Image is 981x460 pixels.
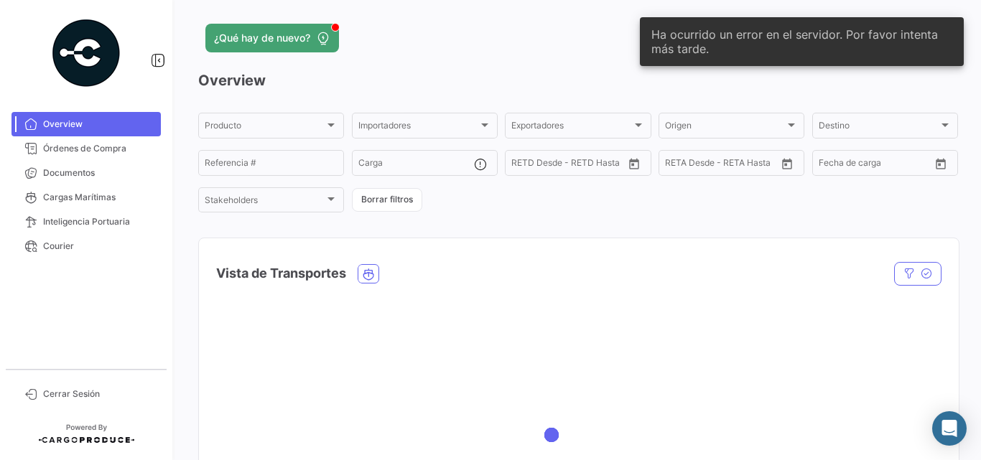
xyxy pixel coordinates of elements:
[50,17,122,89] img: powered-by.png
[43,191,155,204] span: Cargas Marítimas
[511,160,537,170] input: Desde
[701,160,754,170] input: Hasta
[43,166,155,179] span: Documentos
[930,153,952,174] button: Open calendar
[665,123,785,133] span: Origen
[216,263,346,283] h4: Vista de Transportes
[547,160,600,170] input: Hasta
[651,27,952,56] span: Ha ocurrido un error en el servidor. Por favor intenta más tarde.
[43,215,155,228] span: Inteligencia Portuaria
[511,123,631,133] span: Exportadores
[43,240,155,253] span: Courier
[214,31,310,45] span: ¿Qué hay de nuevo?
[855,160,908,170] input: Hasta
[358,123,478,133] span: Importadores
[43,118,155,131] span: Overview
[932,411,967,446] div: Abrir Intercom Messenger
[623,153,645,174] button: Open calendar
[11,136,161,161] a: Órdenes de Compra
[11,234,161,258] a: Courier
[198,70,958,90] h3: Overview
[205,123,325,133] span: Producto
[819,160,845,170] input: Desde
[819,123,939,133] span: Destino
[205,24,339,52] button: ¿Qué hay de nuevo?
[358,265,378,283] button: Ocean
[11,161,161,185] a: Documentos
[11,185,161,210] a: Cargas Marítimas
[43,142,155,155] span: Órdenes de Compra
[11,112,161,136] a: Overview
[11,210,161,234] a: Inteligencia Portuaria
[205,197,325,207] span: Stakeholders
[43,388,155,400] span: Cerrar Sesión
[665,160,691,170] input: Desde
[352,188,422,212] button: Borrar filtros
[776,153,798,174] button: Open calendar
